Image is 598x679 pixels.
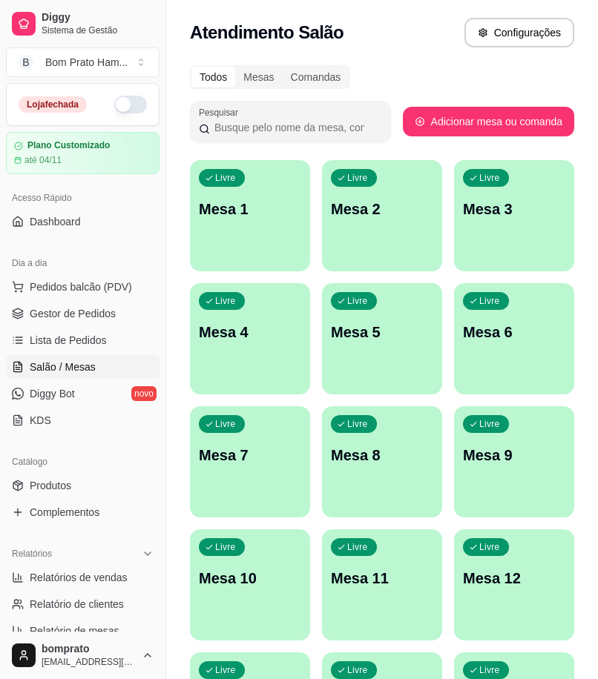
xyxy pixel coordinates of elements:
[479,541,500,553] p: Livre
[6,132,160,174] a: Plano Customizadoaté 04/11
[30,570,128,585] span: Relatórios de vendas
[454,160,574,271] button: LivreMesa 3
[322,529,442,640] button: LivreMesa 11
[322,160,442,271] button: LivreMesa 2
[30,623,119,638] span: Relatório de mesas
[322,406,442,517] button: LivreMesa 8
[199,568,301,589] p: Mesa 10
[30,386,75,401] span: Diggy Bot
[347,664,368,676] p: Livre
[454,283,574,394] button: LivreMesa 6
[454,406,574,517] button: LivreMesa 9
[6,408,160,432] a: KDS
[347,172,368,184] p: Livre
[283,67,349,87] div: Comandas
[6,450,160,474] div: Catálogo
[190,21,344,44] h2: Atendimento Salão
[215,295,236,307] p: Livre
[6,500,160,524] a: Complementos
[215,664,236,676] p: Livre
[215,418,236,430] p: Livre
[6,474,160,497] a: Produtos
[331,199,433,219] p: Mesa 2
[42,24,154,36] span: Sistema de Gestão
[30,505,99,520] span: Complementos
[6,6,160,42] a: DiggySistema de Gestão
[6,328,160,352] a: Lista de Pedidos
[6,302,160,325] a: Gestor de Pedidos
[6,47,160,77] button: Select a team
[24,154,62,166] article: até 04/11
[454,529,574,640] button: LivreMesa 12
[403,107,574,136] button: Adicionar mesa ou comanda
[42,643,136,656] span: bomprato
[6,186,160,210] div: Acesso Rápido
[6,251,160,275] div: Dia a dia
[190,160,310,271] button: LivreMesa 1
[30,360,96,374] span: Salão / Mesas
[215,541,236,553] p: Livre
[464,18,574,47] button: Configurações
[479,295,500,307] p: Livre
[6,566,160,589] a: Relatórios de vendas
[331,322,433,342] p: Mesa 5
[12,548,52,560] span: Relatórios
[19,96,87,113] div: Loja fechada
[42,656,136,668] span: [EMAIL_ADDRESS][DOMAIN_NAME]
[322,283,442,394] button: LivreMesa 5
[6,275,160,299] button: Pedidos balcão (PDV)
[6,637,160,673] button: bomprato[EMAIL_ADDRESS][DOMAIN_NAME]
[190,283,310,394] button: LivreMesa 4
[42,11,154,24] span: Diggy
[331,445,433,466] p: Mesa 8
[463,445,565,466] p: Mesa 9
[30,306,116,321] span: Gestor de Pedidos
[114,96,147,113] button: Alterar Status
[199,106,243,119] label: Pesquisar
[190,406,310,517] button: LivreMesa 7
[347,295,368,307] p: Livre
[6,210,160,233] a: Dashboard
[19,55,33,70] span: B
[347,418,368,430] p: Livre
[463,199,565,219] p: Mesa 3
[30,333,107,348] span: Lista de Pedidos
[30,214,81,229] span: Dashboard
[463,322,565,342] p: Mesa 6
[199,199,301,219] p: Mesa 1
[6,355,160,379] a: Salão / Mesas
[331,568,433,589] p: Mesa 11
[347,541,368,553] p: Livre
[479,172,500,184] p: Livre
[235,67,282,87] div: Mesas
[199,322,301,342] p: Mesa 4
[210,120,382,135] input: Pesquisar
[30,413,51,428] span: KDS
[30,597,124,612] span: Relatório de clientes
[199,445,301,466] p: Mesa 7
[190,529,310,640] button: LivreMesa 10
[27,140,110,151] article: Plano Customizado
[6,592,160,616] a: Relatório de clientes
[6,619,160,643] a: Relatório de mesas
[30,478,71,493] span: Produtos
[191,67,235,87] div: Todos
[30,279,132,294] span: Pedidos balcão (PDV)
[6,382,160,405] a: Diggy Botnovo
[479,664,500,676] p: Livre
[463,568,565,589] p: Mesa 12
[215,172,236,184] p: Livre
[479,418,500,430] p: Livre
[45,55,128,70] div: Bom Prato Ham ...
